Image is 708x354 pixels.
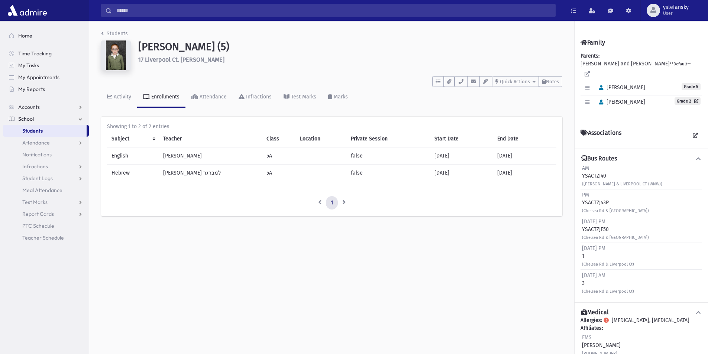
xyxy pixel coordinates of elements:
[18,50,52,57] span: Time Tracking
[6,3,49,18] img: AdmirePro
[582,218,649,241] div: YSACTZJF50
[596,84,645,91] span: [PERSON_NAME]
[290,94,316,100] div: Test Marks
[262,147,296,165] td: 5A
[326,196,338,210] a: 1
[581,155,617,163] h4: Bus Routes
[582,272,634,295] div: 3
[107,123,556,130] div: Showing 1 to 2 of 2 entries
[112,94,131,100] div: Activity
[682,83,701,90] span: Grade 5
[539,76,562,87] button: Notes
[138,56,562,63] h6: 17 Liverpool Ct. [PERSON_NAME]
[500,79,530,84] span: Quick Actions
[582,218,605,225] span: [DATE] PM
[3,149,89,160] a: Notifications
[675,97,701,105] a: Grade 2
[18,62,39,69] span: My Tasks
[3,184,89,196] a: Meal Attendance
[101,30,128,40] nav: breadcrumb
[138,40,562,53] h1: [PERSON_NAME] (5)
[107,147,159,165] td: English
[581,309,702,316] button: Medical
[18,32,32,39] span: Home
[150,94,180,100] div: Enrollments
[18,104,40,110] span: Accounts
[582,182,662,186] small: ([PERSON_NAME] & LIVERPOOL CT (WNW))
[112,4,555,17] input: Search
[3,83,89,95] a: My Reports
[159,130,262,147] th: Teacher
[137,87,185,108] a: Enrollments
[582,289,634,294] small: (Chelsea Rd & Liverpool Ct)
[493,130,556,147] th: End Date
[582,245,605,251] span: [DATE] PM
[582,334,592,341] span: EMS
[582,165,589,171] span: AM
[581,53,599,59] b: Parents:
[3,208,89,220] a: Report Cards
[22,223,54,229] span: PTC Schedule
[22,187,62,194] span: Meal Attendance
[581,39,605,46] h4: Family
[278,87,322,108] a: Test Marks
[22,127,43,134] span: Students
[3,48,89,59] a: Time Tracking
[346,147,430,165] td: false
[581,317,602,324] b: Allergies:
[22,163,48,170] span: Infractions
[581,129,621,143] h4: Associations
[18,116,34,122] span: School
[492,76,539,87] button: Quick Actions
[159,165,262,182] td: [PERSON_NAME] למברגר
[3,30,89,42] a: Home
[3,160,89,172] a: Infractions
[322,87,354,108] a: Marks
[430,130,493,147] th: Start Date
[262,130,296,147] th: Class
[159,147,262,165] td: [PERSON_NAME]
[582,208,649,213] small: (Chelsea Rd & [GEOGRAPHIC_DATA])
[198,94,227,100] div: Attendance
[346,130,430,147] th: Private Session
[581,325,603,331] b: Affiliates:
[245,94,272,100] div: Infractions
[295,130,346,147] th: Location
[546,79,559,84] span: Notes
[22,175,53,182] span: Student Logs
[663,4,689,10] span: ystefansky
[582,244,634,268] div: 1
[3,220,89,232] a: PTC Schedule
[3,71,89,83] a: My Appointments
[107,165,159,182] td: Hebrew
[582,262,634,267] small: (Chelsea Rd & Liverpool Ct)
[663,10,689,16] span: User
[101,30,128,37] a: Students
[22,234,64,241] span: Teacher Schedule
[346,165,430,182] td: false
[581,155,702,163] button: Bus Routes
[430,165,493,182] td: [DATE]
[582,164,662,188] div: YSACTZJ40
[493,147,556,165] td: [DATE]
[689,129,702,143] a: View all Associations
[3,101,89,113] a: Accounts
[3,196,89,208] a: Test Marks
[3,113,89,125] a: School
[22,151,52,158] span: Notifications
[22,199,48,205] span: Test Marks
[262,165,296,182] td: 5A
[107,130,159,147] th: Subject
[581,52,702,117] div: [PERSON_NAME] and [PERSON_NAME]
[582,272,605,279] span: [DATE] AM
[101,87,137,108] a: Activity
[233,87,278,108] a: Infractions
[582,235,649,240] small: (Chelsea Rd & [GEOGRAPHIC_DATA])
[185,87,233,108] a: Attendance
[582,192,589,198] span: PM
[582,191,649,214] div: YSACTZJ43P
[332,94,348,100] div: Marks
[3,137,89,149] a: Attendance
[3,172,89,184] a: Student Logs
[18,86,45,92] span: My Reports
